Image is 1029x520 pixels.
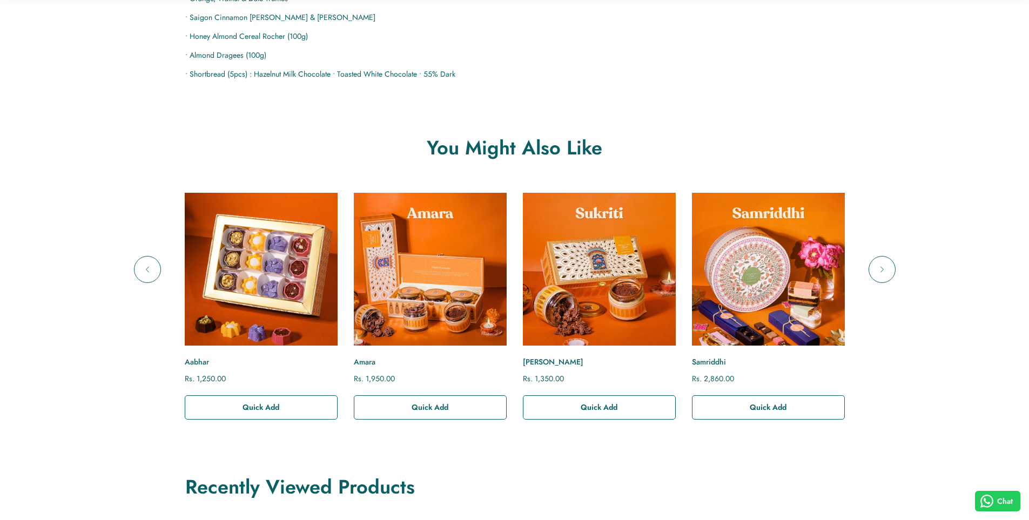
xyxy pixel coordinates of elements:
[243,402,279,413] span: Quick Add
[523,356,676,368] a: [PERSON_NAME]
[185,193,338,346] a: Aabhar
[412,402,448,413] span: Quick Add
[185,11,844,24] p: • Saigon Cinnamon [PERSON_NAME] & [PERSON_NAME]
[692,395,845,420] button: Quick Add
[185,67,844,81] p: • Shortbread (5pcs) : Hazelnut Milk Chocolate • Toasted White Chocolate • 55% Dark
[692,356,845,368] a: Samriddhi
[354,395,507,420] button: Quick Add
[692,373,734,384] span: Rs. 2,860.00
[185,49,844,62] p: • Almond Dragees (100g)
[869,256,896,283] button: Next
[134,256,161,283] button: Previous
[750,402,786,413] span: Quick Add
[185,134,844,160] h2: You Might Also Like
[692,193,845,346] a: Samriddhi
[185,356,338,368] a: Aabhar
[177,185,345,353] img: Aabhar
[354,356,507,368] a: Amara
[185,474,844,499] h2: Recently Viewed Products
[997,496,1013,507] span: Chat
[185,395,338,420] button: Quick Add
[581,402,617,413] span: Quick Add
[354,193,507,346] a: Amara
[354,373,395,384] span: Rs. 1,950.00
[523,373,564,384] span: Rs. 1,350.00
[975,491,1021,511] button: Chat
[185,373,226,384] span: Rs. 1,250.00
[185,30,844,43] p: • Honey Almond Cereal Rocher (100g)
[523,395,676,420] button: Quick Add
[523,193,676,346] a: Sukriti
